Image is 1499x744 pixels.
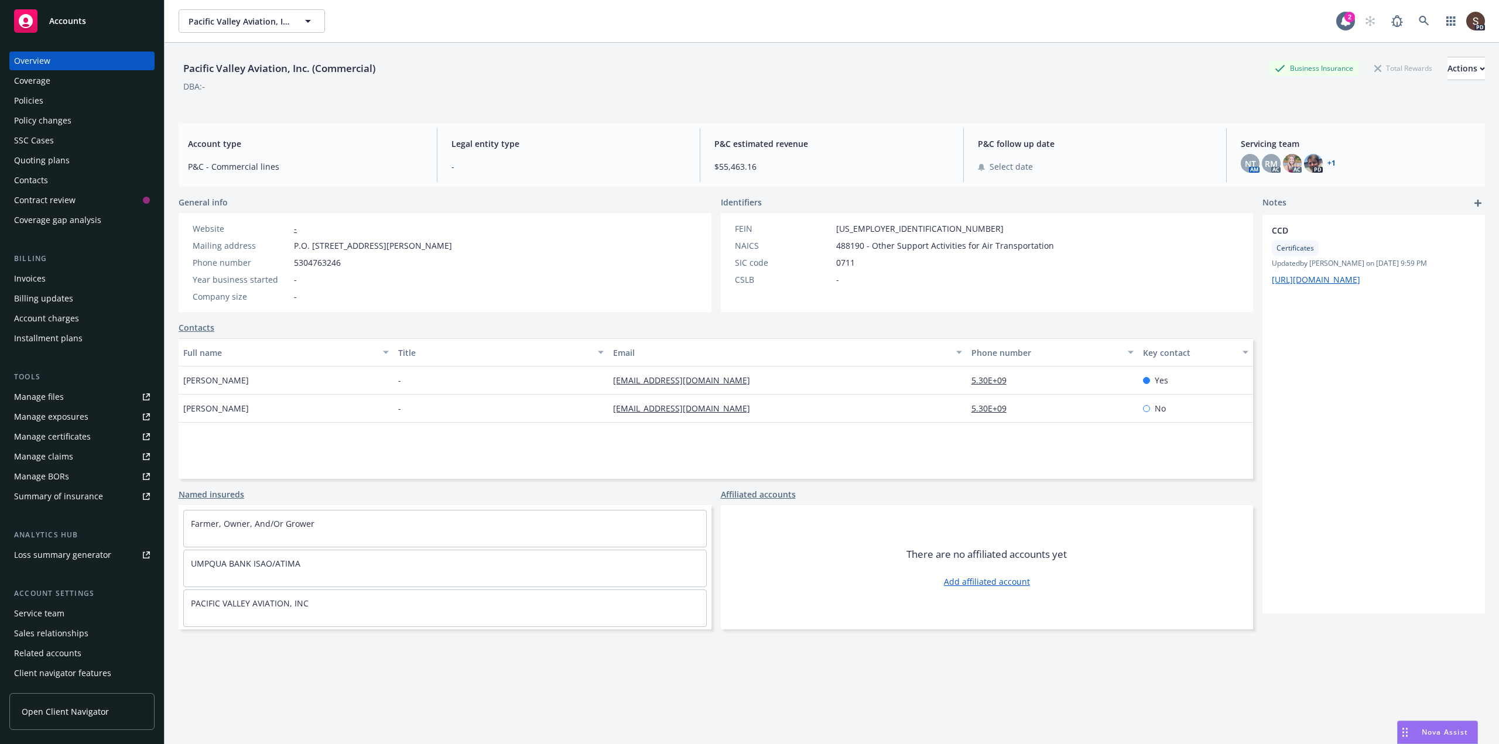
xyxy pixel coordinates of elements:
span: CCD [1272,224,1445,236]
div: Coverage [14,71,50,90]
span: Open Client Navigator [22,705,109,718]
a: 5.30E+09 [971,403,1016,414]
span: NT [1245,157,1256,170]
button: Phone number [967,338,1139,366]
a: UMPQUA BANK ISAO/ATIMA [191,558,300,569]
img: photo [1304,154,1323,173]
span: - [836,273,839,286]
a: Contacts [9,171,155,190]
div: Email [613,347,949,359]
a: Affiliated accounts [721,488,796,500]
a: Policy changes [9,111,155,130]
div: Coverage gap analysis [14,211,101,229]
a: Summary of insurance [9,487,155,506]
span: Identifiers [721,196,762,208]
a: Switch app [1439,9,1463,33]
div: Summary of insurance [14,487,103,506]
div: DBA: - [183,80,205,92]
div: Loss summary generator [14,546,111,564]
a: Sales relationships [9,624,155,643]
a: Named insureds [179,488,244,500]
a: Coverage [9,71,155,90]
a: [EMAIL_ADDRESS][DOMAIN_NAME] [613,375,759,386]
span: Accounts [49,16,86,26]
a: Invoices [9,269,155,288]
div: Phone number [971,347,1121,359]
a: Coverage gap analysis [9,211,155,229]
span: Legal entity type [451,138,686,150]
div: Related accounts [14,644,81,663]
div: 2 [1344,12,1355,22]
div: Manage claims [14,447,73,466]
span: Notes [1262,196,1286,210]
img: photo [1466,12,1485,30]
span: No [1155,402,1166,414]
button: Key contact [1138,338,1253,366]
span: General info [179,196,228,208]
a: Start snowing [1358,9,1382,33]
div: Manage exposures [14,407,88,426]
div: Account charges [14,309,79,328]
button: Actions [1447,57,1485,80]
a: Contract review [9,191,155,210]
div: Business Insurance [1269,61,1359,76]
a: Contacts [179,321,214,334]
a: Loss summary generator [9,546,155,564]
span: - [451,160,686,173]
div: Installment plans [14,329,83,348]
span: - [398,402,401,414]
div: Title [398,347,591,359]
span: 5304763246 [294,256,341,269]
div: NAICS [735,239,831,252]
div: Client navigator features [14,664,111,683]
div: FEIN [735,222,831,235]
div: Policy changes [14,111,71,130]
a: Quoting plans [9,151,155,170]
span: Nova Assist [1422,727,1468,737]
span: 488190 - Other Support Activities for Air Transportation [836,239,1054,252]
div: Service team [14,604,64,623]
span: Account type [188,138,423,150]
span: Certificates [1276,243,1314,253]
div: Contacts [14,171,48,190]
div: Billing [9,253,155,265]
a: 5.30E+09 [971,375,1016,386]
div: Year business started [193,273,289,286]
div: Pacific Valley Aviation, Inc. (Commercial) [179,61,380,76]
div: CCDCertificatesUpdatedby [PERSON_NAME] on [DATE] 9:59 PM[URL][DOMAIN_NAME] [1262,215,1485,295]
a: Billing updates [9,289,155,308]
span: [PERSON_NAME] [183,374,249,386]
div: Manage files [14,388,64,406]
a: Manage claims [9,447,155,466]
a: Manage exposures [9,407,155,426]
div: Analytics hub [9,529,155,541]
a: Related accounts [9,644,155,663]
div: Phone number [193,256,289,269]
div: SSC Cases [14,131,54,150]
a: Overview [9,52,155,70]
a: SSC Cases [9,131,155,150]
span: [US_EMPLOYER_IDENTIFICATION_NUMBER] [836,222,1004,235]
div: Company size [193,290,289,303]
span: P&C - Commercial lines [188,160,423,173]
span: - [294,273,297,286]
span: Servicing team [1241,138,1476,150]
span: RM [1265,157,1278,170]
span: 0711 [836,256,855,269]
a: add [1471,196,1485,210]
button: Pacific Valley Aviation, Inc. (Commercial) [179,9,325,33]
span: [PERSON_NAME] [183,402,249,414]
div: Drag to move [1398,721,1412,743]
div: Billing updates [14,289,73,308]
span: Updated by [PERSON_NAME] on [DATE] 9:59 PM [1272,258,1476,269]
span: P.O. [STREET_ADDRESS][PERSON_NAME] [294,239,452,252]
a: Report a Bug [1385,9,1409,33]
span: Select date [990,160,1033,173]
a: +1 [1327,160,1336,167]
span: There are no affiliated accounts yet [906,547,1067,561]
span: Pacific Valley Aviation, Inc. (Commercial) [189,15,290,28]
div: Manage certificates [14,427,91,446]
a: Manage BORs [9,467,155,486]
div: Mailing address [193,239,289,252]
